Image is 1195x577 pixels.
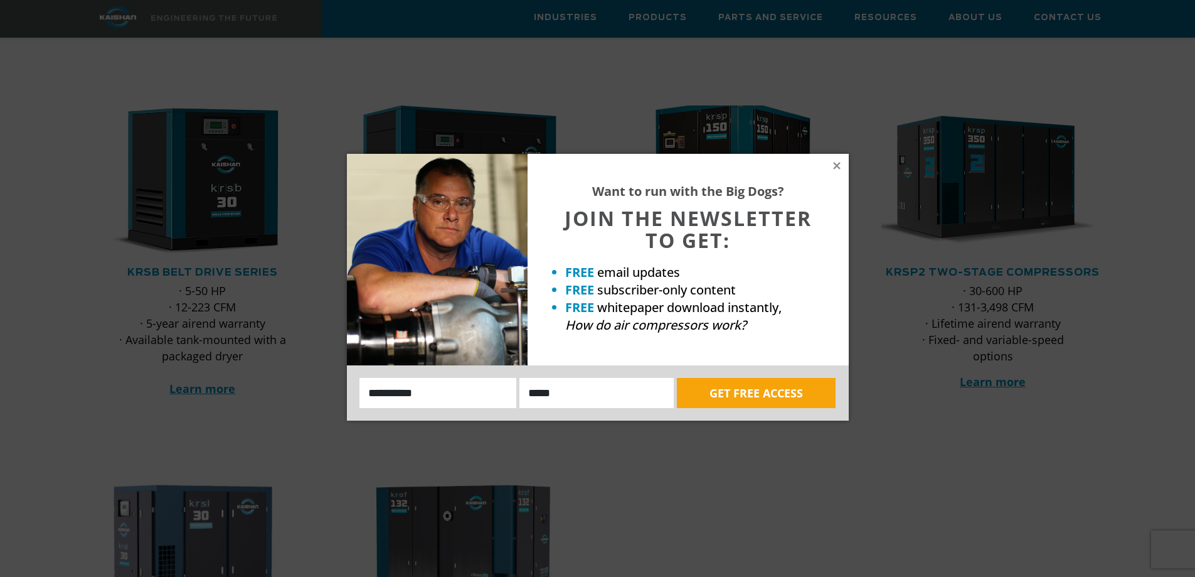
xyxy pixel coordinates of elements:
[565,316,746,333] em: How do air compressors work?
[359,378,517,408] input: Name:
[519,378,674,408] input: Email
[592,183,784,200] strong: Want to run with the Big Dogs?
[565,205,812,254] span: JOIN THE NEWSLETTER TO GET:
[565,264,594,281] strong: FREE
[597,281,736,298] span: subscriber-only content
[565,281,594,298] strong: FREE
[565,299,594,316] strong: FREE
[597,264,680,281] span: email updates
[831,160,842,171] button: Close
[677,378,836,408] button: GET FREE ACCESS
[597,299,782,316] span: whitepaper download instantly,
